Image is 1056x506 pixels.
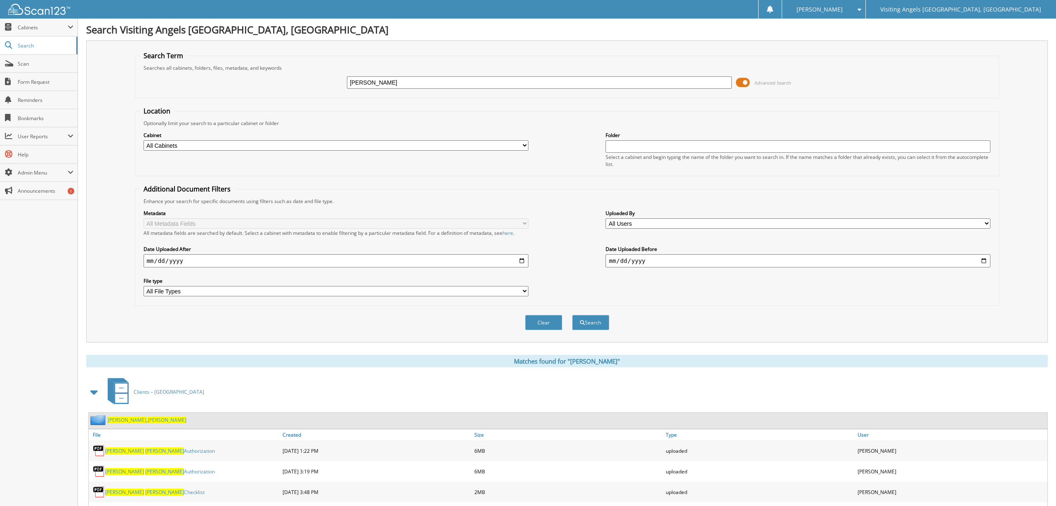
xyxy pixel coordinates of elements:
[606,154,990,168] div: Select a cabinet and begin typing the name of the folder you want to search in. If the name match...
[148,416,186,423] span: [PERSON_NAME]
[139,64,995,71] div: Searches all cabinets, folders, files, metadata, and keywords
[606,254,990,267] input: end
[664,463,856,480] div: uploaded
[856,429,1047,440] a: User
[664,429,856,440] a: Type
[144,277,528,284] label: File type
[18,169,68,176] span: Admin Menu
[797,7,843,12] span: [PERSON_NAME]
[93,465,105,478] img: PDF.png
[18,151,73,158] span: Help
[18,60,73,67] span: Scan
[280,429,472,440] a: Created
[472,484,664,500] div: 2MB
[280,484,472,500] div: [DATE] 3:48 PM
[145,447,184,454] span: [PERSON_NAME]
[134,388,204,395] span: Clients – [GEOGRAPHIC_DATA]
[103,376,204,408] a: Clients – [GEOGRAPHIC_DATA]
[93,445,105,457] img: PDF.png
[139,198,995,205] div: Enhance your search for specific documents using filters such as date and file type.
[856,442,1047,459] div: [PERSON_NAME]
[144,254,528,267] input: start
[754,80,791,86] span: Advanced Search
[664,484,856,500] div: uploaded
[18,97,73,104] span: Reminders
[856,484,1047,500] div: [PERSON_NAME]
[8,4,70,15] img: scan123-logo-white.svg
[108,416,186,423] a: [PERSON_NAME],[PERSON_NAME]
[105,489,205,496] a: [PERSON_NAME] [PERSON_NAME]Checklist
[139,184,235,194] legend: Additional Document Filters
[280,442,472,459] div: [DATE] 1:22 PM
[472,429,664,440] a: Size
[139,120,995,127] div: Optionally limit your search to a particular cabinet or folder
[472,442,664,459] div: 6MB
[89,429,280,440] a: File
[145,468,184,475] span: [PERSON_NAME]
[18,24,68,31] span: Cabinets
[105,468,215,475] a: [PERSON_NAME] [PERSON_NAME]Authorization
[606,246,990,253] label: Date Uploaded Before
[86,23,1048,36] h1: Search Visiting Angels [GEOGRAPHIC_DATA], [GEOGRAPHIC_DATA]
[18,115,73,122] span: Bookmarks
[280,463,472,480] div: [DATE] 3:19 PM
[472,463,664,480] div: 6MB
[139,51,187,60] legend: Search Term
[144,246,528,253] label: Date Uploaded After
[105,468,144,475] span: [PERSON_NAME]
[606,132,990,139] label: Folder
[502,229,513,236] a: here
[880,7,1041,12] span: Visiting Angels [GEOGRAPHIC_DATA], [GEOGRAPHIC_DATA]
[145,489,184,496] span: [PERSON_NAME]
[144,132,528,139] label: Cabinet
[572,315,609,330] button: Search
[139,106,174,116] legend: Location
[18,78,73,85] span: Form Request
[856,463,1047,480] div: [PERSON_NAME]
[525,315,562,330] button: Clear
[664,442,856,459] div: uploaded
[606,210,990,217] label: Uploaded By
[18,133,68,140] span: User Reports
[105,489,144,496] span: [PERSON_NAME]
[86,355,1048,367] div: Matches found for "[PERSON_NAME]"
[105,447,144,454] span: [PERSON_NAME]
[93,486,105,498] img: PDF.png
[144,210,528,217] label: Metadata
[68,188,74,194] div: 1
[105,447,215,454] a: [PERSON_NAME] [PERSON_NAME]Authorization
[144,229,528,236] div: All metadata fields are searched by default. Select a cabinet with metadata to enable filtering b...
[18,42,72,49] span: Search
[18,187,73,194] span: Announcements
[90,415,108,425] img: folder2.png
[108,416,146,423] span: [PERSON_NAME]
